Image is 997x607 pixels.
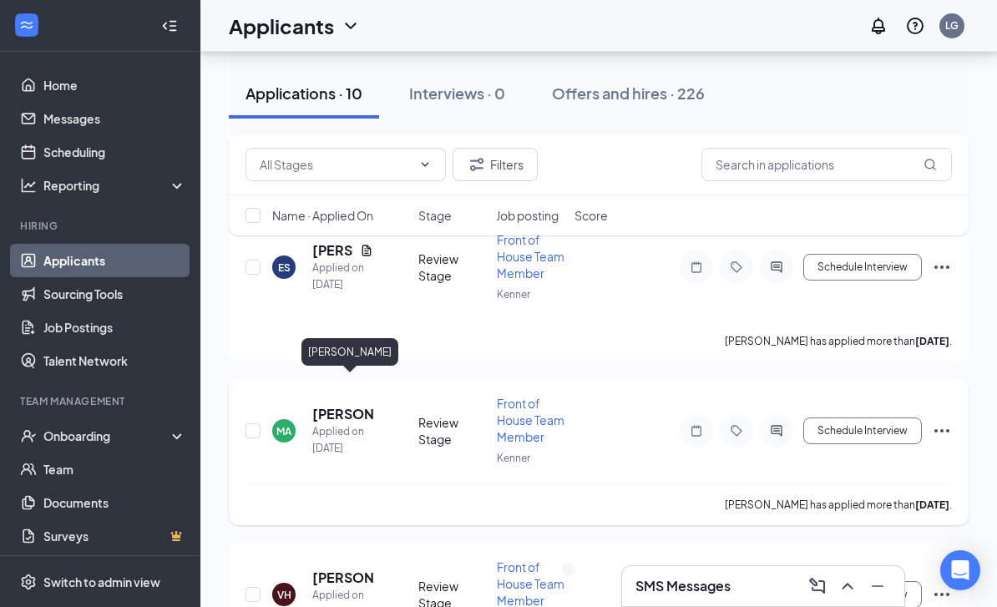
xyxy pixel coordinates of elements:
[245,83,362,104] div: Applications · 10
[453,148,538,181] button: Filter Filters
[43,311,186,344] a: Job Postings
[838,576,858,596] svg: ChevronUp
[467,154,487,175] svg: Filter
[701,148,952,181] input: Search in applications
[940,550,980,590] div: Open Intercom Messenger
[43,344,186,377] a: Talent Network
[497,232,564,281] span: Front of House Team Member
[767,424,787,438] svg: ActiveChat
[864,573,891,599] button: Minimize
[497,396,564,444] span: Front of House Team Member
[418,414,487,448] div: Review Stage
[804,573,831,599] button: ComposeMessage
[635,577,731,595] h3: SMS Messages
[803,417,922,444] button: Schedule Interview
[43,486,186,519] a: Documents
[725,498,952,512] p: [PERSON_NAME] has applied more than .
[915,498,949,511] b: [DATE]
[552,83,705,104] div: Offers and hires · 226
[726,261,746,274] svg: Tag
[834,573,861,599] button: ChevronUp
[945,18,959,33] div: LG
[43,68,186,102] a: Home
[686,261,706,274] svg: Note
[43,574,160,590] div: Switch to admin view
[497,288,530,301] span: Kenner
[20,574,37,590] svg: Settings
[312,423,373,457] div: Applied on [DATE]
[496,207,559,224] span: Job posting
[924,158,937,171] svg: MagnifyingGlass
[312,405,373,423] h5: [PERSON_NAME]
[803,254,922,281] button: Schedule Interview
[20,394,183,408] div: Team Management
[43,244,186,277] a: Applicants
[43,102,186,135] a: Messages
[43,135,186,169] a: Scheduling
[43,519,186,553] a: SurveysCrown
[915,335,949,347] b: [DATE]
[301,338,398,366] div: [PERSON_NAME]
[18,17,35,33] svg: WorkstreamLogo
[686,424,706,438] svg: Note
[20,177,37,194] svg: Analysis
[161,18,178,34] svg: Collapse
[43,427,172,444] div: Onboarding
[20,427,37,444] svg: UserCheck
[341,16,361,36] svg: ChevronDown
[260,155,412,174] input: All Stages
[807,576,827,596] svg: ComposeMessage
[418,207,452,224] span: Stage
[276,424,291,438] div: MA
[43,277,186,311] a: Sourcing Tools
[868,576,888,596] svg: Minimize
[312,569,373,587] h5: [PERSON_NAME]
[418,250,487,284] div: Review Stage
[574,207,608,224] span: Score
[868,16,888,36] svg: Notifications
[726,424,746,438] svg: Tag
[43,453,186,486] a: Team
[312,260,373,293] div: Applied on [DATE]
[932,584,952,604] svg: Ellipses
[767,261,787,274] svg: ActiveChat
[278,261,291,275] div: ES
[272,207,373,224] span: Name · Applied On
[43,177,187,194] div: Reporting
[497,452,530,464] span: Kenner
[277,588,291,602] div: VH
[409,83,505,104] div: Interviews · 0
[20,219,183,233] div: Hiring
[725,334,952,348] p: [PERSON_NAME] has applied more than .
[418,158,432,171] svg: ChevronDown
[932,421,952,441] svg: Ellipses
[905,16,925,36] svg: QuestionInfo
[932,257,952,277] svg: Ellipses
[229,12,334,40] h1: Applicants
